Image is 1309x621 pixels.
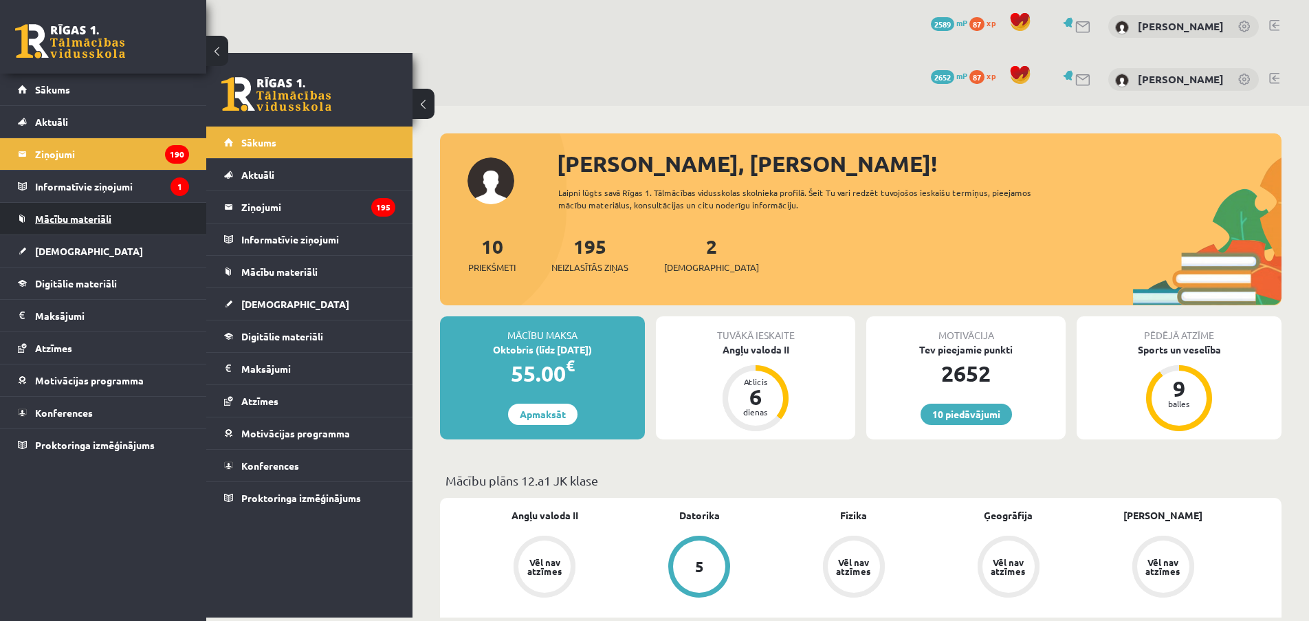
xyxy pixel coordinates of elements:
span: Digitālie materiāli [35,277,117,290]
i: 195 [165,145,189,164]
legend: Informatīvie ziņojumi [35,171,189,202]
span: Aktuāli [35,116,68,128]
a: Vēl nav atzīmes [571,483,725,547]
span: Konferences [35,406,93,419]
a: Angļu valoda II Atlicis 6 dienas [450,290,649,380]
div: Vēl nav atzīmes [783,505,822,523]
a: Ziņojumi195 [18,138,189,170]
span: Atzīmes [35,342,72,354]
a: Proktoringa izmēģinājums [18,429,189,461]
a: [DEMOGRAPHIC_DATA] [18,235,189,267]
a: Rīgas 1. Tālmācības vidusskola [15,24,125,58]
span: Proktoringa izmēģinājums [35,439,155,451]
div: Laipni lūgts savā Rīgas 1. Tālmācības vidusskolas skolnieka profilā. Šeit Tu vari redzēt tuvojošo... [352,133,857,158]
p: Mācību plāns 12.a1 JK klase [239,418,1070,437]
a: Atzīmes [18,332,189,364]
img: Mārcis Elmārs Ašmanis [909,21,923,34]
a: Vēl nav atzīmes [879,483,1034,547]
a: Sākums [18,74,189,105]
a: 10Priekšmeti [262,181,309,221]
span: 87 [969,17,984,31]
div: 55.00 [234,304,439,337]
div: balles [952,347,993,355]
a: Angļu valoda II [305,455,372,470]
a: Mācību materiāli [18,203,189,235]
a: Aktuāli [18,106,189,138]
div: 2652 [660,304,859,337]
a: 10 piedāvājumi [714,351,806,372]
a: Digitālie materiāli [18,268,189,299]
a: Apmaksāt [302,351,371,372]
div: 6 [529,333,570,355]
a: Informatīvie ziņojumi1 [18,171,189,202]
legend: Maksājumi [35,300,189,331]
div: Vēl nav atzīmes [938,505,976,523]
div: Pēdējā atzīme [870,263,1075,290]
div: Vēl nav atzīmes [628,505,667,523]
a: Vēl nav atzīmes [261,483,416,547]
div: 9 [952,325,993,347]
span: xp [987,17,995,28]
a: 2589 mP [931,17,967,28]
a: 2[DEMOGRAPHIC_DATA] [458,181,553,221]
span: 2589 [931,17,954,31]
a: 195Neizlasītās ziņas [345,181,422,221]
a: Sports un veselība 9 balles [870,290,1075,380]
img: Mārcis Elmārs Ašmanis [1115,21,1129,34]
i: 1 [170,177,189,196]
span: Mācību materiāli [35,213,111,225]
span: € [360,303,368,323]
span: Sākums [35,83,70,96]
legend: Ziņojumi [35,138,189,170]
span: xp [780,17,789,28]
a: Maksājumi [18,300,189,331]
div: Sports un veselība [870,290,1075,304]
span: mP [956,17,967,28]
span: Motivācijas programma [35,374,144,386]
a: [PERSON_NAME] [932,19,1017,33]
a: [PERSON_NAME] [1138,19,1224,33]
a: Ģeogrāfija [778,455,826,470]
a: [PERSON_NAME] [917,455,996,470]
div: Atlicis [529,325,570,333]
div: 5 [489,506,498,521]
a: Datorika [473,455,514,470]
div: Tev pieejamie punkti [660,290,859,304]
span: Neizlasītās ziņas [345,208,422,221]
span: mP [750,17,761,28]
div: dienas [529,355,570,363]
span: [DEMOGRAPHIC_DATA] [35,245,143,257]
span: [DEMOGRAPHIC_DATA] [458,208,553,221]
div: Motivācija [660,263,859,290]
div: Oktobris (līdz [DATE]) [234,290,439,304]
div: [PERSON_NAME], [PERSON_NAME]! [351,94,1075,127]
div: Tuvākā ieskaite [450,263,649,290]
span: Priekšmeti [262,208,309,221]
a: Motivācijas programma [18,364,189,396]
a: Konferences [18,397,189,428]
div: Angļu valoda II [450,290,649,304]
i: 190 [165,145,189,164]
a: Fizika [634,455,661,470]
span: 2652 [725,17,748,31]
